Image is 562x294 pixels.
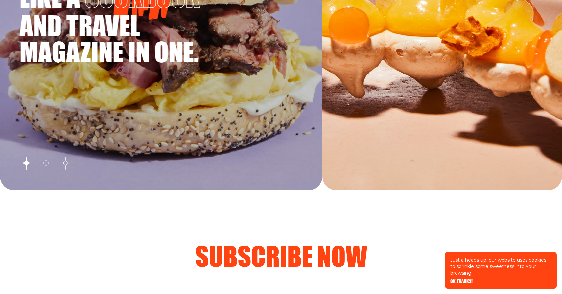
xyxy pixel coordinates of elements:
[20,157,33,170] button: Go to slide 1
[450,257,551,276] p: Just a heads-up: our website uses cookies to sprinkle some sweetness into your browsing.
[20,12,217,65] span: and travel magazine in one.
[39,157,53,170] button: Go to slide 2
[58,243,504,269] h2: Subscribe now
[20,157,72,171] ul: Select a slide to show
[450,279,473,283] button: OK, THANKS!
[59,157,72,170] button: Go to slide 3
